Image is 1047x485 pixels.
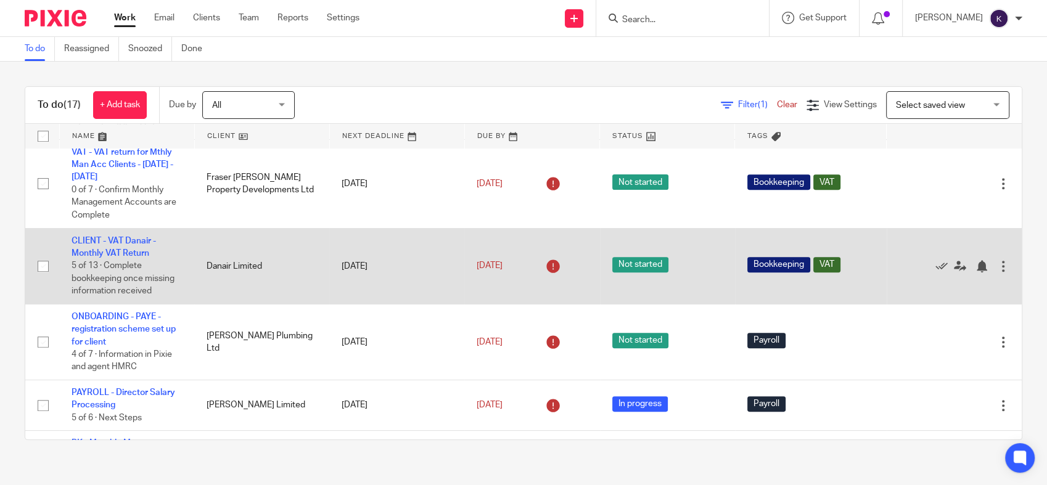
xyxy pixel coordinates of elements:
span: Filter [738,100,777,109]
a: + Add task [93,91,147,119]
span: (1) [758,100,768,109]
a: Reports [277,12,308,24]
span: VAT [813,174,840,190]
a: Clients [193,12,220,24]
td: Danair Limited [194,228,329,304]
td: [DATE] [329,228,464,304]
input: Search [621,15,732,26]
a: BK - Monthly Management Accounts [72,439,176,460]
a: Email [154,12,175,24]
span: 4 of 7 · Information in Pixie and agent HMRC [72,350,172,372]
span: Bookkeeping [747,257,810,272]
a: Team [239,12,259,24]
a: Reassigned [64,37,119,61]
a: Settings [327,12,359,24]
a: Snoozed [128,37,172,61]
span: Not started [612,333,668,348]
span: All [212,101,221,110]
span: Payroll [747,333,786,348]
span: 5 of 13 · Complete bookkeeping once missing information received [72,261,175,295]
h1: To do [38,99,81,112]
span: Bookkeeping [747,174,810,190]
span: Not started [612,174,668,190]
span: 0 of 7 · Confirm Monthly Management Accounts are Complete [72,185,176,219]
span: View Settings [824,100,877,109]
p: Due by [169,99,196,111]
td: [DATE] [329,304,464,380]
span: Not started [612,257,668,272]
td: [DATE] [329,139,464,228]
a: Work [114,12,136,24]
a: Clear [777,100,797,109]
span: In progress [612,396,668,412]
td: Fraser [PERSON_NAME] Property Developments Ltd [194,139,329,228]
span: 5 of 6 · Next Steps [72,414,142,422]
a: PAYROLL - Director Salary Processing [72,388,175,409]
span: [DATE] [477,179,503,188]
a: VAT - VAT return for Mthly Man Acc Clients - [DATE] - [DATE] [72,148,173,182]
span: [DATE] [477,401,503,409]
span: Get Support [799,14,847,22]
td: [DATE] [329,380,464,430]
img: Pixie [25,10,86,26]
p: [PERSON_NAME] [915,12,983,24]
img: svg%3E [989,9,1009,28]
span: Select saved view [896,101,965,110]
span: Tags [747,132,768,139]
td: [PERSON_NAME] Plumbing Ltd [194,304,329,380]
span: [DATE] [477,262,503,271]
a: CLIENT - VAT Danair - Monthly VAT Return [72,237,156,258]
span: (17) [64,100,81,110]
a: Done [181,37,211,61]
a: To do [25,37,55,61]
span: Payroll [747,396,786,412]
span: [DATE] [477,338,503,346]
a: Mark as done [935,260,954,272]
td: [PERSON_NAME] Limited [194,380,329,430]
a: ONBOARDING - PAYE - registration scheme set up for client [72,312,176,346]
span: VAT [813,257,840,272]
